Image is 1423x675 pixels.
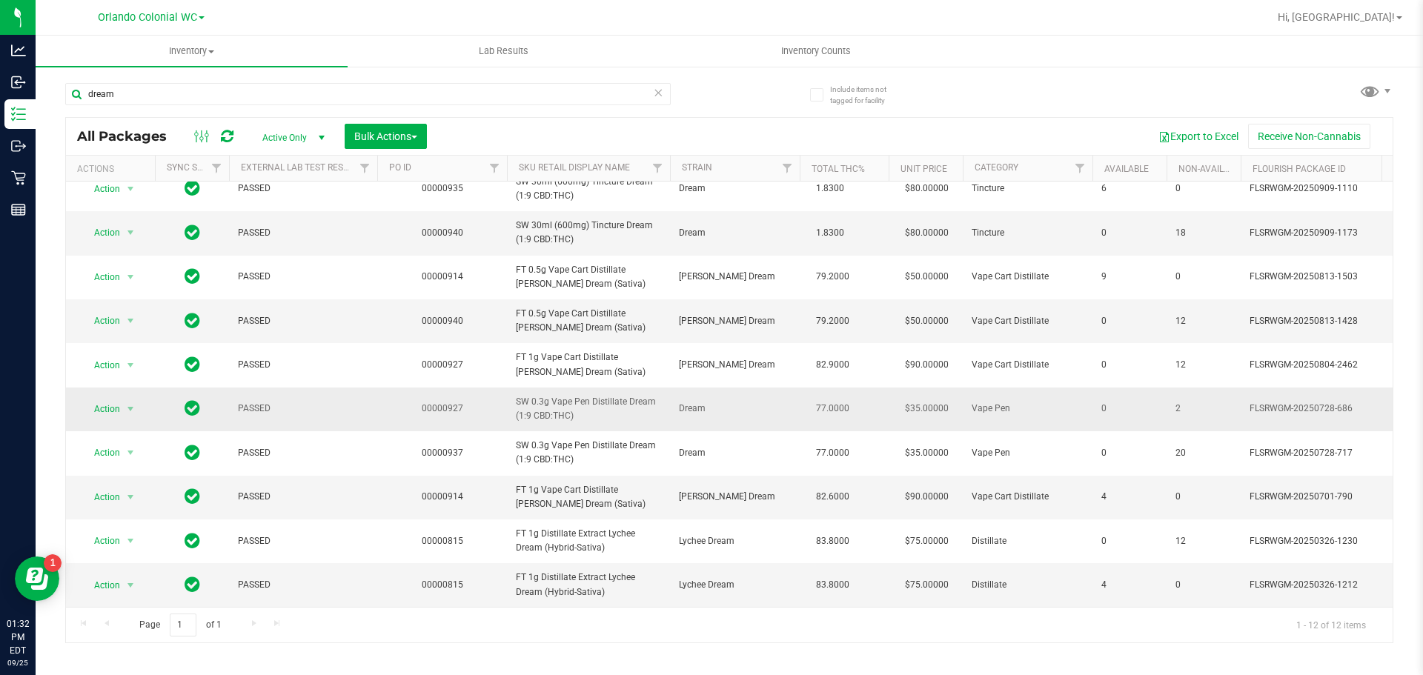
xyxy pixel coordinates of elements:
[122,179,140,199] span: select
[516,307,661,335] span: FT 0.5g Vape Cart Distillate [PERSON_NAME] Dream (Sativa)
[81,179,121,199] span: Action
[422,183,463,193] a: 00000935
[122,487,140,508] span: select
[389,162,411,173] a: PO ID
[1250,534,1395,548] span: FLSRWGM-20250326-1230
[1250,270,1395,284] span: FLSRWGM-20250813-1503
[170,614,196,636] input: 1
[519,162,630,173] a: SKU Retail Display Name
[238,534,368,548] span: PASSED
[81,575,121,596] span: Action
[422,316,463,326] a: 00000940
[205,156,229,181] a: Filter
[81,442,121,463] span: Action
[1250,314,1395,328] span: FLSRWGM-20250813-1428
[81,222,121,243] span: Action
[422,227,463,238] a: 00000940
[1175,534,1232,548] span: 12
[241,162,357,173] a: External Lab Test Result
[679,578,791,592] span: Lychee Dream
[682,162,712,173] a: Strain
[422,491,463,502] a: 00000914
[1175,446,1232,460] span: 20
[1101,490,1158,504] span: 4
[185,354,200,375] span: In Sync
[809,398,857,419] span: 77.0000
[185,574,200,595] span: In Sync
[81,531,121,551] span: Action
[1101,358,1158,372] span: 0
[972,270,1084,284] span: Vape Cart Distillate
[1175,182,1232,196] span: 0
[422,536,463,546] a: 00000815
[7,657,29,668] p: 09/25
[238,314,368,328] span: PASSED
[81,399,121,419] span: Action
[898,222,956,244] span: $80.00000
[98,11,197,24] span: Orlando Colonial WC
[1101,534,1158,548] span: 0
[972,402,1084,416] span: Vape Pen
[15,556,59,601] iframe: Resource center
[36,36,348,67] a: Inventory
[11,170,26,185] inline-svg: Retail
[679,270,791,284] span: [PERSON_NAME] Dream
[516,395,661,423] span: SW 0.3g Vape Pen Distillate Dream (1:9 CBD:THC)
[422,359,463,370] a: 00000927
[516,219,661,247] span: SW 30ml (600mg) Tincture Dream (1:9 CBD:THC)
[1101,578,1158,592] span: 4
[809,531,857,552] span: 83.8000
[1175,270,1232,284] span: 0
[898,398,956,419] span: $35.00000
[238,358,368,372] span: PASSED
[516,527,661,555] span: FT 1g Distillate Extract Lychee Dream (Hybrid-Sativa)
[1101,402,1158,416] span: 0
[122,575,140,596] span: select
[972,226,1084,240] span: Tincture
[422,448,463,458] a: 00000937
[238,490,368,504] span: PASSED
[1104,164,1149,174] a: Available
[44,554,62,572] iframe: Resource center unread badge
[972,534,1084,548] span: Distillate
[679,182,791,196] span: Dream
[972,490,1084,504] span: Vape Cart Distillate
[1250,446,1395,460] span: FLSRWGM-20250728-717
[11,43,26,58] inline-svg: Analytics
[1175,578,1232,592] span: 0
[1101,314,1158,328] span: 0
[1248,124,1370,149] button: Receive Non-Cannabis
[185,266,200,287] span: In Sync
[898,574,956,596] span: $75.00000
[354,130,417,142] span: Bulk Actions
[516,571,661,599] span: FT 1g Distillate Extract Lychee Dream (Hybrid-Sativa)
[7,617,29,657] p: 01:32 PM EDT
[679,226,791,240] span: Dream
[809,354,857,376] span: 82.9000
[809,442,857,464] span: 77.0000
[185,310,200,331] span: In Sync
[679,314,791,328] span: [PERSON_NAME] Dream
[809,222,852,244] span: 1.8300
[646,156,670,181] a: Filter
[775,156,800,181] a: Filter
[898,178,956,199] span: $80.00000
[185,222,200,243] span: In Sync
[1250,226,1395,240] span: FLSRWGM-20250909-1173
[238,578,368,592] span: PASSED
[1250,490,1395,504] span: FLSRWGM-20250701-790
[679,358,791,372] span: [PERSON_NAME] Dream
[1149,124,1248,149] button: Export to Excel
[972,182,1084,196] span: Tincture
[11,202,26,217] inline-svg: Reports
[238,226,368,240] span: PASSED
[65,83,671,105] input: Search Package ID, Item Name, SKU, Lot or Part Number...
[122,531,140,551] span: select
[812,164,865,174] a: Total THC%
[809,266,857,287] span: 79.2000
[422,579,463,590] a: 00000815
[81,487,121,508] span: Action
[81,355,121,376] span: Action
[122,222,140,243] span: select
